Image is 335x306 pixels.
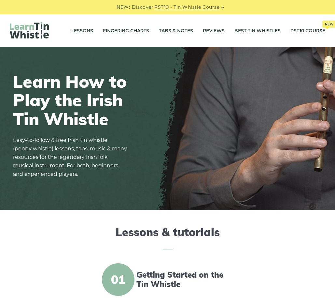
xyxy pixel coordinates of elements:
[136,270,235,289] a: Getting Started on the Tin Whistle
[10,22,49,38] img: LearnTinWhistle.com
[203,23,225,39] a: Reviews
[234,23,281,39] a: Best Tin Whistles
[103,23,149,39] a: Fingering Charts
[10,226,325,250] h2: Lessons & tutorials
[13,72,127,128] h1: Learn How to Play the Irish Tin Whistle
[102,263,134,296] span: 01
[13,136,127,178] p: Easy-to-follow & free Irish tin whistle (penny whistle) lessons, tabs, music & many resources for...
[71,23,93,39] a: Lessons
[290,23,325,39] a: PST10 CourseNew
[159,23,193,39] a: Tabs & Notes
